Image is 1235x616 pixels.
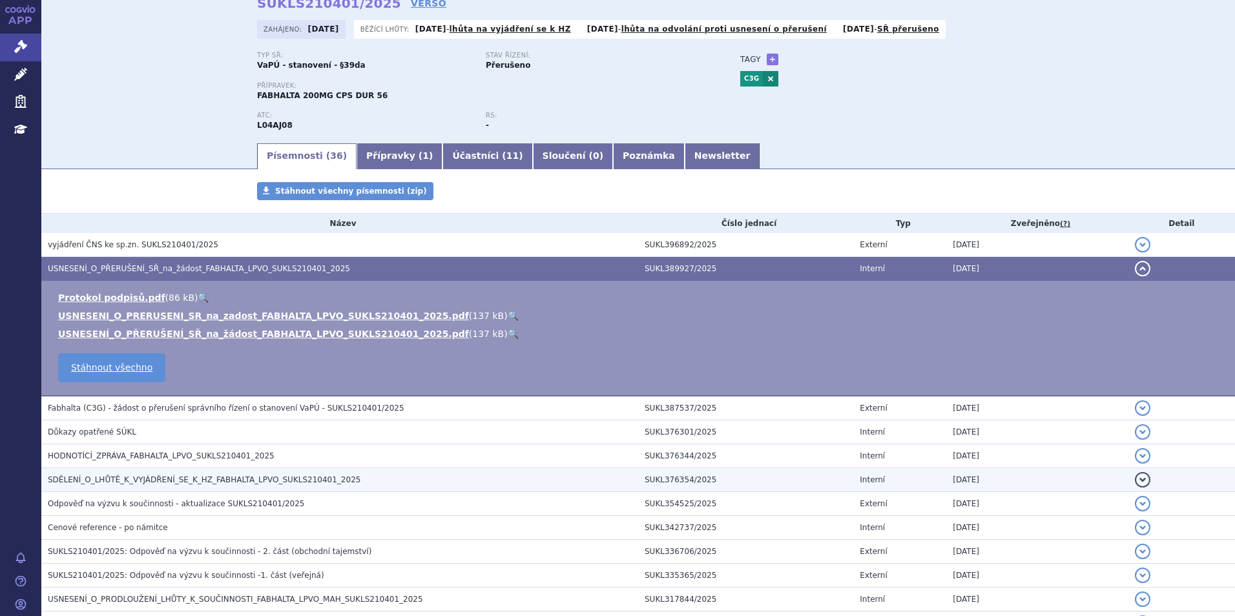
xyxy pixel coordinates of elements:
span: 11 [506,150,519,161]
a: Newsletter [685,143,760,169]
th: Číslo jednací [638,214,853,233]
p: Stav řízení: [486,52,701,59]
span: Interní [860,264,885,273]
strong: [DATE] [587,25,618,34]
strong: [DATE] [308,25,339,34]
strong: IPTAKOPAN [257,121,293,130]
h3: Tagy [740,52,761,67]
a: Sloučení (0) [533,143,613,169]
td: [DATE] [946,492,1128,516]
p: ATC: [257,112,473,119]
button: detail [1135,568,1150,583]
strong: [DATE] [415,25,446,34]
span: SUKLS210401/2025: Odpověď na výzvu k součinnosti - 2. část (obchodní tajemství) [48,547,371,556]
td: SUKL354525/2025 [638,492,853,516]
span: 1 [422,150,429,161]
th: Typ [853,214,946,233]
td: [DATE] [946,396,1128,420]
button: detail [1135,400,1150,416]
strong: Přerušeno [486,61,530,70]
span: Externí [860,404,887,413]
td: [DATE] [946,420,1128,444]
span: Interní [860,427,885,436]
a: lhůta na odvolání proti usnesení o přerušení [621,25,827,34]
td: SUKL342737/2025 [638,516,853,540]
strong: VaPÚ - stanovení - §39da [257,61,366,70]
span: Zahájeno: [264,24,304,34]
span: Externí [860,547,887,556]
a: 🔍 [508,311,519,321]
span: 0 [593,150,599,161]
td: SUKL317844/2025 [638,588,853,611]
span: Interní [860,595,885,604]
span: SDĚLENÍ_O_LHŮTĚ_K_VYJÁDŘENÍ_SE_K_HZ_FABHALTA_LPVO_SUKLS210401_2025 [48,475,360,484]
a: Písemnosti (36) [257,143,357,169]
span: Odpověď na výzvu k součinnosti - aktualizace SUKLS210401/2025 [48,499,304,508]
span: 36 [330,150,342,161]
span: 86 kB [169,293,194,303]
p: - [587,24,827,34]
a: Účastníci (11) [442,143,532,169]
span: SUKLS210401/2025: Odpověď na výzvu k součinnosti -1. část (veřejná) [48,571,324,580]
a: Stáhnout všechno [58,353,165,382]
button: detail [1135,424,1150,440]
a: Poznámka [613,143,685,169]
span: Externí [860,571,887,580]
span: vyjádření ČNS ke sp.zn. SUKLS210401/2025 [48,240,218,249]
td: SUKL336706/2025 [638,540,853,564]
span: 137 kB [472,311,504,321]
th: Detail [1128,214,1235,233]
p: Typ SŘ: [257,52,473,59]
strong: - [486,121,489,130]
td: [DATE] [946,564,1128,588]
a: USNESENI_O_PRERUSENI_SR_na_zadost_FABHALTA_LPVO_SUKLS210401_2025.pdf [58,311,469,321]
td: [DATE] [946,468,1128,492]
td: [DATE] [946,444,1128,468]
a: SŘ přerušeno [877,25,939,34]
button: detail [1135,591,1150,607]
li: ( ) [58,309,1222,322]
td: SUKL376354/2025 [638,468,853,492]
p: - [843,24,939,34]
span: Běžící lhůty: [360,24,412,34]
span: Interní [860,523,885,532]
a: + [767,54,778,65]
button: detail [1135,544,1150,559]
td: [DATE] [946,588,1128,611]
p: Přípravek: [257,82,714,90]
span: USNESENÍ_O_PRODLOUŽENÍ_LHŮTY_K_SOUČINNOSTI_FABHALTA_LPVO_MAH_SUKLS210401_2025 [48,595,423,604]
td: SUKL335365/2025 [638,564,853,588]
span: USNESENÍ_O_PŘERUŠENÍ_SŘ_na_žádost_FABHALTA_LPVO_SUKLS210401_2025 [48,264,350,273]
abbr: (?) [1060,220,1070,229]
td: SUKL376344/2025 [638,444,853,468]
a: Stáhnout všechny písemnosti (zip) [257,182,433,200]
span: FABHALTA 200MG CPS DUR 56 [257,91,388,100]
td: SUKL387537/2025 [638,396,853,420]
a: 🔍 [198,293,209,303]
td: [DATE] [946,233,1128,257]
td: SUKL389927/2025 [638,257,853,281]
span: Cenové reference - po námitce [48,523,168,532]
span: Externí [860,240,887,249]
a: 🔍 [508,329,519,339]
td: [DATE] [946,540,1128,564]
button: detail [1135,496,1150,511]
span: Interní [860,451,885,460]
span: Stáhnout všechny písemnosti (zip) [275,187,427,196]
td: [DATE] [946,257,1128,281]
span: HODNOTÍCÍ_ZPRÁVA_FABHALTA_LPVO_SUKLS210401_2025 [48,451,275,460]
button: detail [1135,472,1150,488]
a: lhůta na vyjádření se k HZ [450,25,571,34]
a: USNESENÍ_O_PŘERUŠENÍ_SŘ_na_žádost_FABHALTA_LPVO_SUKLS210401_2025.pdf [58,329,469,339]
td: SUKL396892/2025 [638,233,853,257]
p: RS: [486,112,701,119]
span: Důkazy opatřené SÚKL [48,427,136,436]
a: Přípravky (1) [357,143,442,169]
button: detail [1135,237,1150,252]
li: ( ) [58,327,1222,340]
span: Interní [860,475,885,484]
th: Název [41,214,638,233]
p: - [415,24,571,34]
strong: [DATE] [843,25,874,34]
th: Zveřejněno [946,214,1128,233]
